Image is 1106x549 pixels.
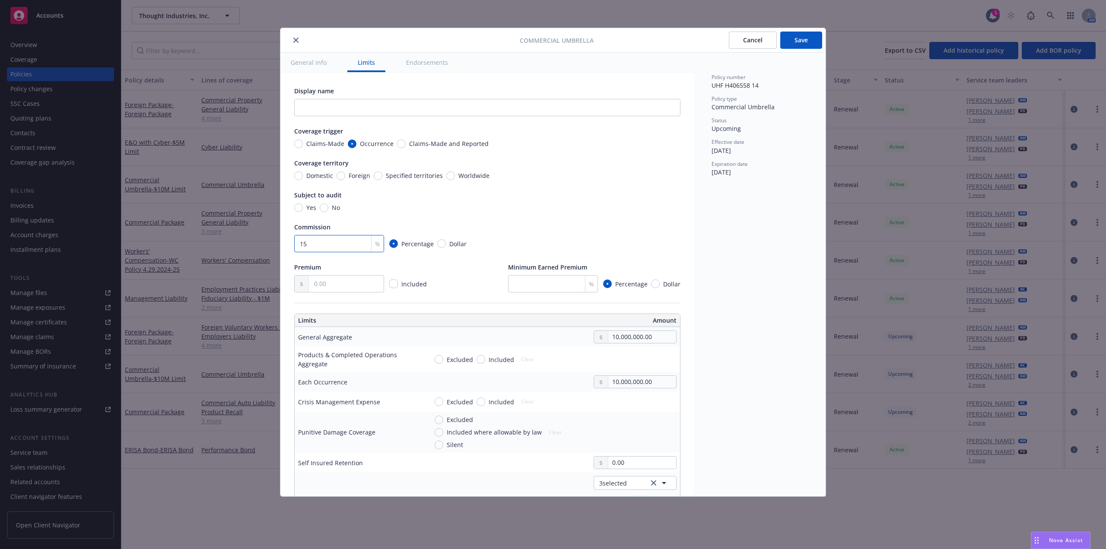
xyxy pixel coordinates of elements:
[401,239,434,248] span: Percentage
[447,397,473,406] span: Excluded
[348,140,356,148] input: Occurrence
[295,314,449,327] th: Limits
[320,203,328,212] input: No
[306,139,344,148] span: Claims-Made
[712,124,741,133] span: Upcoming
[594,476,677,490] button: 3selectedclear selection
[298,333,352,342] div: General Aggregate
[280,53,337,72] button: General info
[447,440,463,449] span: Silent
[712,138,744,146] span: Effective date
[306,203,316,212] span: Yes
[651,279,660,288] input: Dollar
[437,239,446,248] input: Dollar
[508,263,587,271] span: Minimum Earned Premium
[603,279,612,288] input: Percentage
[712,73,746,81] span: Policy number
[780,32,822,49] button: Save
[389,239,398,248] input: Percentage
[489,355,514,364] span: Included
[298,378,347,387] div: Each Occurrence
[663,279,680,289] span: Dollar
[449,239,467,248] span: Dollar
[446,171,455,180] input: Worldwide
[435,428,443,437] input: Included where allowable by law
[477,397,485,406] input: Included
[294,171,303,180] input: Domestic
[435,416,443,424] input: Excluded
[306,171,333,180] span: Domestic
[712,95,737,102] span: Policy type
[298,397,380,406] div: Crisis Management Expense
[712,146,731,155] span: [DATE]
[458,171,489,180] span: Worldwide
[1031,532,1090,549] button: Nova Assist
[294,127,343,135] span: Coverage trigger
[712,117,727,124] span: Status
[712,160,748,168] span: Expiration date
[664,496,674,506] a: close
[397,140,406,148] input: Claims-Made and Reported
[349,171,370,180] span: Foreign
[589,279,594,289] span: %
[298,350,421,368] div: Products & Completed Operations Aggregate
[712,81,759,89] span: UHF H406558 14
[1031,532,1042,549] div: Drag to move
[729,32,777,49] button: Cancel
[477,355,485,364] input: Included
[294,140,303,148] input: Claims-Made
[401,280,427,288] span: Included
[291,35,301,45] button: close
[298,428,375,437] div: Punitive Damage Coverage
[374,171,382,180] input: Specified territories
[347,53,385,72] button: Limits
[409,139,489,148] span: Claims-Made and Reported
[294,87,334,95] span: Display name
[491,314,680,327] th: Amount
[608,457,676,469] input: 0.00
[608,376,676,388] input: 0.00
[294,159,349,167] span: Coverage territory
[608,331,676,343] input: 0.00
[447,415,473,424] span: Excluded
[435,441,443,449] input: Silent
[615,279,648,289] span: Percentage
[712,103,775,111] span: Commercial Umbrella
[489,397,514,406] span: Included
[396,53,458,72] button: Endorsements
[435,397,443,406] input: Excluded
[447,355,473,364] span: Excluded
[298,458,363,467] div: Self Insured Retention
[375,239,380,248] span: %
[599,479,627,488] span: 3 selected
[360,139,394,148] span: Occurrence
[520,36,594,45] span: Commercial Umbrella
[294,191,342,199] span: Subject to audit
[712,168,731,176] span: [DATE]
[294,203,303,212] input: Yes
[337,171,345,180] input: Foreign
[447,428,542,437] span: Included where allowable by law
[386,171,443,180] span: Specified territories
[294,263,321,271] span: Premium
[1049,536,1083,544] span: Nova Assist
[648,478,659,488] a: clear selection
[435,355,443,364] input: Excluded
[309,276,384,292] input: 0.00
[332,203,340,212] span: No
[294,223,331,231] span: Commission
